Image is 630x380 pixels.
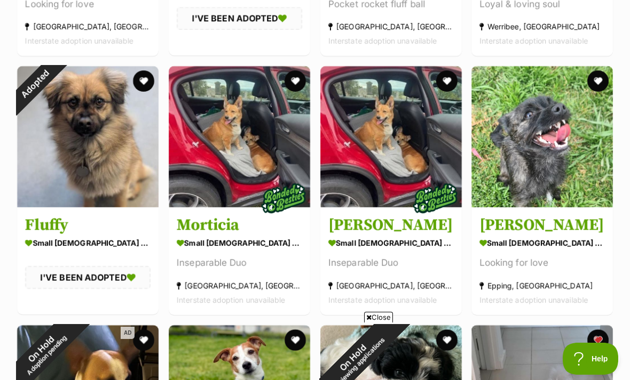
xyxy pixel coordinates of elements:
[177,278,302,293] div: [GEOGRAPHIC_DATA], [GEOGRAPHIC_DATA]
[328,36,437,45] span: Interstate adoption unavailable
[328,19,454,34] div: [GEOGRAPHIC_DATA], [GEOGRAPHIC_DATA]
[587,329,609,351] button: favourite
[471,66,613,207] img: Saoirse
[3,52,67,116] div: Adopted
[177,235,302,250] div: small [DEMOGRAPHIC_DATA] Dog
[479,36,588,45] span: Interstate adoption unavailable
[479,19,605,34] div: Werribee, [GEOGRAPHIC_DATA]
[328,278,454,293] div: [GEOGRAPHIC_DATA], [GEOGRAPHIC_DATA]
[587,70,609,92] button: favourite
[177,295,285,304] span: Interstate adoption unavailable
[121,327,509,375] iframe: Advertisement
[479,295,588,304] span: Interstate adoption unavailable
[328,215,454,235] h3: [PERSON_NAME]
[177,256,302,270] div: Inseparable Duo
[17,207,159,314] a: Fluffy small [DEMOGRAPHIC_DATA] Dog I'VE BEEN ADOPTED favourite
[169,207,310,315] a: Morticia small [DEMOGRAPHIC_DATA] Dog Inseparable Duo [GEOGRAPHIC_DATA], [GEOGRAPHIC_DATA] Inters...
[26,334,68,376] span: Adoption pending
[479,235,605,250] div: small [DEMOGRAPHIC_DATA] Dog
[177,215,302,235] h3: Morticia
[25,215,151,235] h3: Fluffy
[328,235,454,250] div: small [DEMOGRAPHIC_DATA] Dog
[436,70,457,92] button: favourite
[364,312,393,322] span: Close
[17,66,159,207] img: Fluffy
[320,207,462,315] a: [PERSON_NAME] small [DEMOGRAPHIC_DATA] Dog Inseparable Duo [GEOGRAPHIC_DATA], [GEOGRAPHIC_DATA] I...
[133,70,154,92] button: favourite
[479,278,605,293] div: Epping, [GEOGRAPHIC_DATA]
[479,256,605,270] div: Looking for love
[25,19,151,34] div: [GEOGRAPHIC_DATA], [GEOGRAPHIC_DATA]
[328,295,437,304] span: Interstate adoption unavailable
[471,207,613,315] a: [PERSON_NAME] small [DEMOGRAPHIC_DATA] Dog Looking for love Epping, [GEOGRAPHIC_DATA] Interstate ...
[25,36,133,45] span: Interstate adoption unavailable
[328,256,454,270] div: Inseparable Duo
[285,70,306,92] button: favourite
[17,199,159,209] a: Adopted
[479,215,605,235] h3: [PERSON_NAME]
[177,7,302,29] div: I'VE BEEN ADOPTED
[408,172,461,225] img: bonded besties
[25,235,151,250] div: small [DEMOGRAPHIC_DATA] Dog
[169,66,310,207] img: Morticia
[320,66,462,207] img: Gomez
[563,343,619,375] iframe: Help Scout Beacon - Open
[257,172,310,225] img: bonded besties
[25,266,151,288] div: I'VE BEEN ADOPTED
[121,327,135,339] span: AD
